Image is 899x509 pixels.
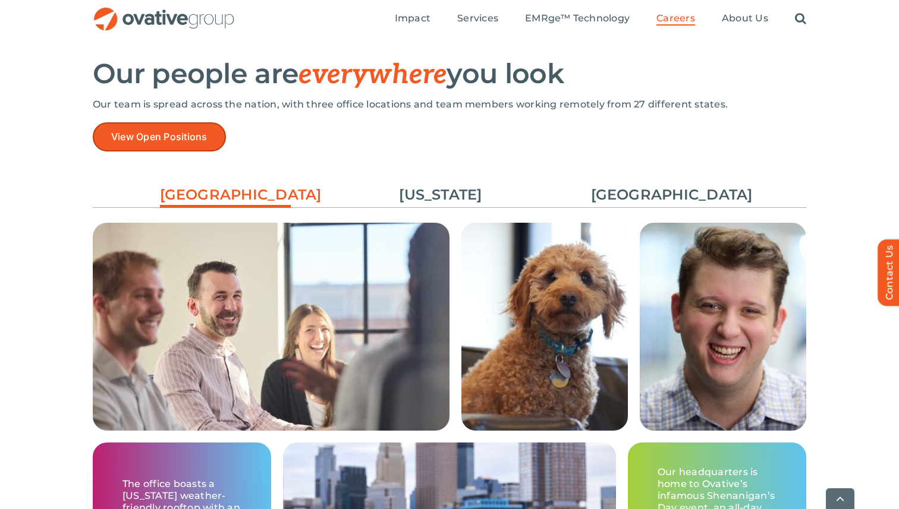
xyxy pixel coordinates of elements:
img: Careers – Minneapolis Grid 3 [640,223,806,431]
a: [GEOGRAPHIC_DATA] [591,185,722,205]
a: View Open Positions [93,122,226,151]
a: EMRge™ Technology [525,12,630,26]
a: Careers [656,12,695,26]
a: [US_STATE] [375,185,506,205]
a: Services [457,12,498,26]
ul: Post Filters [93,179,806,211]
h2: Our people are you look [93,59,806,90]
img: Careers – Minneapolis Grid 4 [461,223,628,431]
span: Impact [395,12,430,24]
a: Search [795,12,806,26]
span: About Us [722,12,768,24]
a: [GEOGRAPHIC_DATA] [160,185,291,211]
span: View Open Positions [111,131,208,143]
a: About Us [722,12,768,26]
p: Our team is spread across the nation, with three office locations and team members working remote... [93,99,806,110]
span: everywhere [298,58,447,91]
span: EMRge™ Technology [525,12,630,24]
span: Services [457,12,498,24]
a: OG_Full_horizontal_RGB [93,6,235,17]
span: Careers [656,12,695,24]
a: Impact [395,12,430,26]
img: Careers – Minneapolis Grid 2 [93,223,449,497]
